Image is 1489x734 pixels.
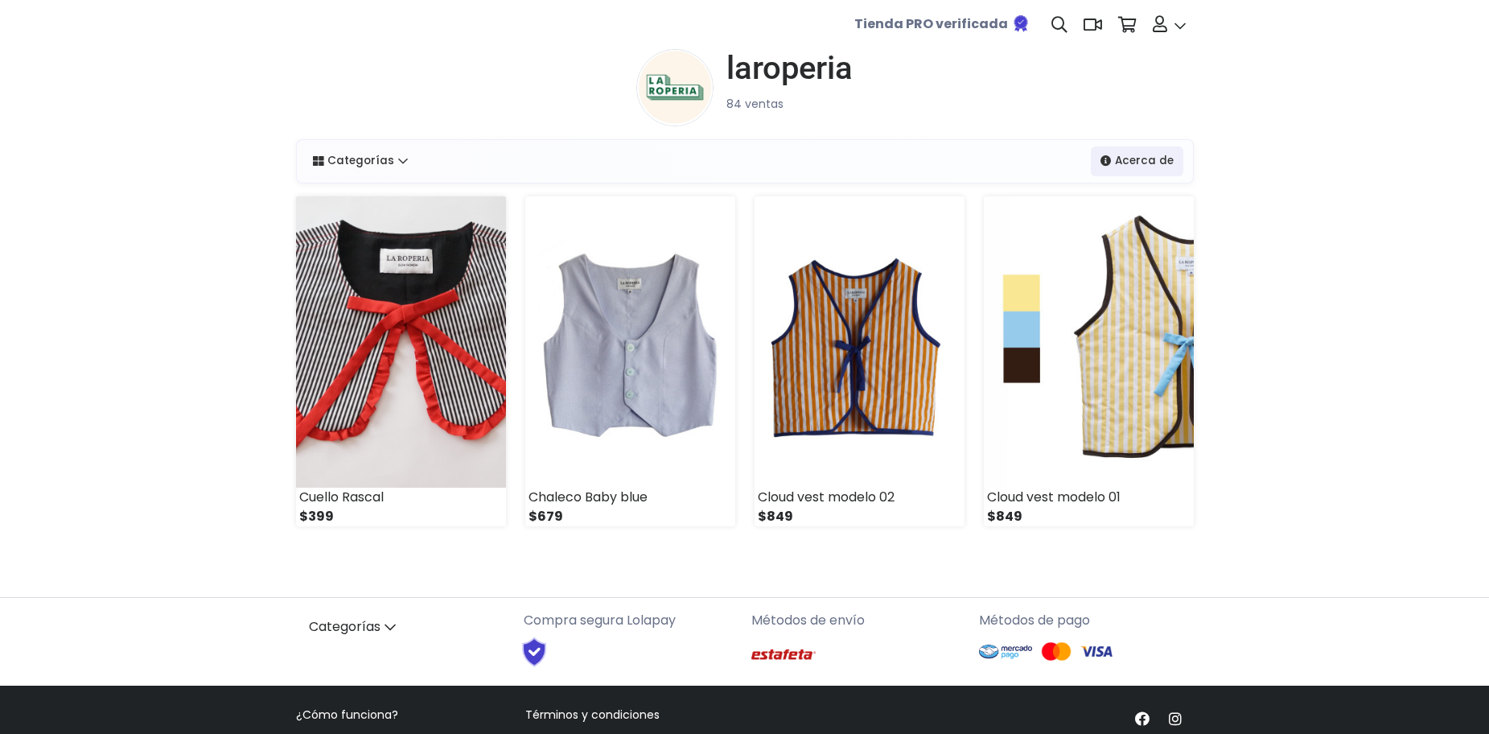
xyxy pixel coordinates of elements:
[984,507,1194,526] div: $849
[296,196,506,488] img: small_1756930579679.jpeg
[296,707,398,723] a: ¿Cómo funciona?
[296,196,506,526] a: Cuello Rascal $399
[525,707,660,723] a: Términos y condiciones
[524,611,738,630] p: Compra segura Lolapay
[1040,641,1072,662] img: Mastercard Logo
[508,637,561,667] img: Shield Logo
[984,196,1194,526] a: Cloud vest modelo 01 $849
[755,196,965,488] img: small_1754363082068.jpeg
[296,611,511,644] a: Categorías
[296,488,506,507] div: Cuello Rascal
[296,507,506,526] div: $399
[525,196,735,526] a: Chaleco Baby blue $679
[979,611,1194,630] p: Métodos de pago
[1091,146,1183,175] a: Acerca de
[984,196,1194,488] img: small_1753126282809.jpeg
[303,146,418,175] a: Categorías
[726,49,853,88] h1: laroperia
[1011,14,1030,33] img: Tienda verificada
[979,637,1033,667] img: Mercado Pago Logo
[525,196,735,488] img: small_1755117454502.jpeg
[751,637,816,673] img: Estafeta Logo
[1080,641,1113,662] img: Visa Logo
[755,488,965,507] div: Cloud vest modelo 02
[525,507,735,526] div: $679
[525,488,735,507] div: Chaleco Baby blue
[984,488,1194,507] div: Cloud vest modelo 01
[755,196,965,526] a: Cloud vest modelo 02 $849
[714,49,853,88] a: laroperia
[726,96,784,112] small: 84 ventas
[755,507,965,526] div: $849
[751,611,966,630] p: Métodos de envío
[854,14,1008,33] b: Tienda PRO verificada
